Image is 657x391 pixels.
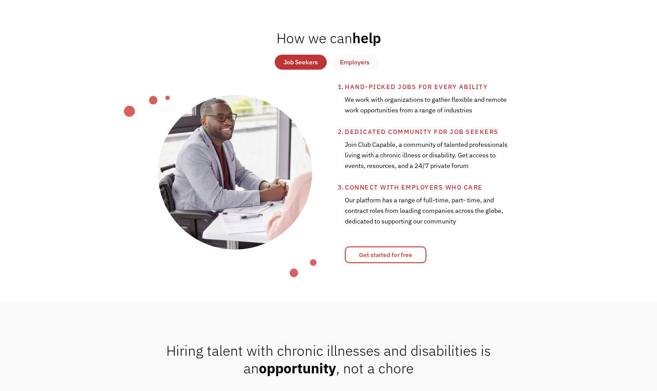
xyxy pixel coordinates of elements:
strong: opportunity [259,359,336,377]
div: Connect with employers who care [345,182,578,193]
div: Join Club Capable, a community of talented professionals living with a chronic illness or disabil... [345,137,508,182]
div: Dedicated community for job seekers [345,127,578,137]
span: How we can [276,29,352,47]
div: Job Seekers [284,57,318,67]
span: Hiring talent with chronic illnesses and disabilities is an , not a chore [166,341,491,377]
div: Our platform has a range of full-time, part- time, and contract roles from leading companies acro... [345,193,508,238]
div: We work with organizations to gather flexible and remote work opportunities from a range of indus... [345,92,508,127]
div: Employers [340,57,370,67]
div: Hand-picked jobs for every ability [345,82,578,92]
a: Get started for free [345,246,426,263]
h2: help [276,29,381,47]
